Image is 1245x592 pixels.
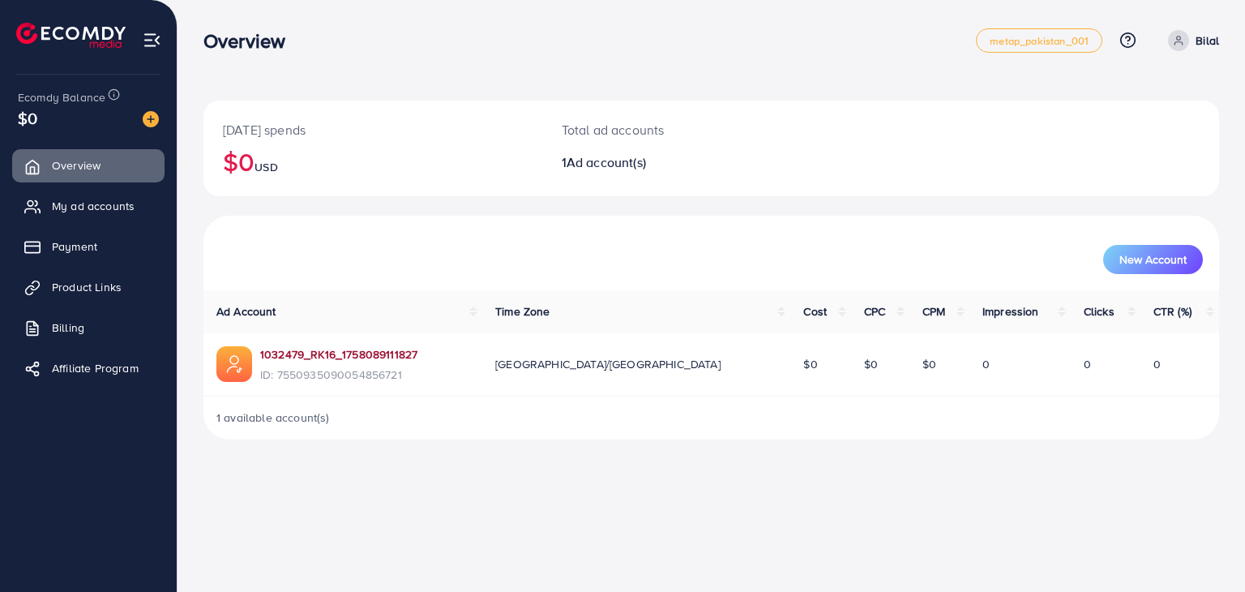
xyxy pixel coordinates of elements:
[803,303,827,320] span: Cost
[223,146,523,177] h2: $0
[216,346,252,382] img: ic-ads-acc.e4c84228.svg
[864,303,885,320] span: CPC
[567,153,646,171] span: Ad account(s)
[260,346,417,362] a: 1032479_RK16_1758089111827
[12,311,165,344] a: Billing
[260,367,417,383] span: ID: 7550935090054856721
[52,320,84,336] span: Billing
[52,360,139,376] span: Affiliate Program
[562,155,777,170] h2: 1
[1196,31,1219,50] p: Bilal
[864,356,878,372] span: $0
[12,352,165,384] a: Affiliate Program
[12,230,165,263] a: Payment
[16,23,126,48] img: logo
[990,36,1089,46] span: metap_pakistan_001
[495,356,721,372] span: [GEOGRAPHIC_DATA]/[GEOGRAPHIC_DATA]
[12,149,165,182] a: Overview
[52,238,97,255] span: Payment
[18,106,37,130] span: $0
[52,279,122,295] span: Product Links
[52,198,135,214] span: My ad accounts
[255,159,277,175] span: USD
[52,157,101,174] span: Overview
[216,303,276,320] span: Ad Account
[495,303,550,320] span: Time Zone
[203,29,298,53] h3: Overview
[12,190,165,222] a: My ad accounts
[891,69,1233,580] iframe: Chat
[216,410,330,426] span: 1 available account(s)
[143,31,161,49] img: menu
[976,28,1102,53] a: metap_pakistan_001
[143,111,159,127] img: image
[12,271,165,303] a: Product Links
[18,89,105,105] span: Ecomdy Balance
[1162,30,1219,51] a: Bilal
[803,356,817,372] span: $0
[223,120,523,139] p: [DATE] spends
[562,120,777,139] p: Total ad accounts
